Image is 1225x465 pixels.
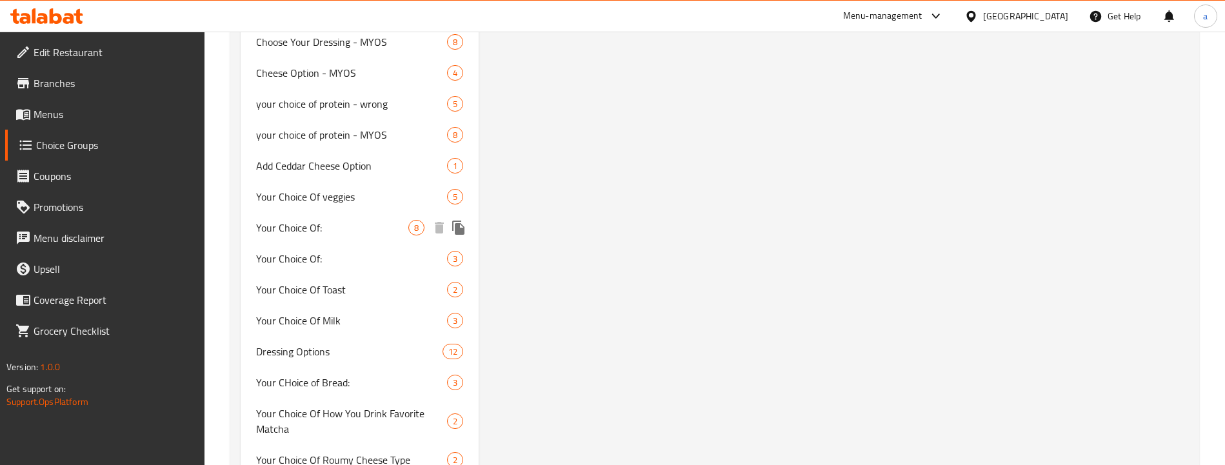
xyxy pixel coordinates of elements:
span: Your Choice Of veggies [256,189,447,204]
a: Upsell [5,253,204,284]
span: Your Choice Of: [256,251,447,266]
div: Choices [447,282,463,297]
span: 12 [443,346,463,358]
span: 3 [448,315,463,327]
span: Menu disclaimer [34,230,194,246]
span: 1.0.0 [40,359,60,375]
div: Cheese Option - MYOS4 [241,57,479,88]
div: Choices [447,251,463,266]
a: Branches [5,68,204,99]
span: a [1203,9,1208,23]
span: 5 [448,98,463,110]
a: Choice Groups [5,130,204,161]
div: Choices [447,189,463,204]
div: your choice of protein - wrong5 [241,88,479,119]
a: Coverage Report [5,284,204,315]
span: your choice of protein - wrong [256,96,447,112]
span: Add Ceddar Cheese Option [256,158,447,173]
div: Choices [408,220,424,235]
span: 8 [448,129,463,141]
span: Your Choice Of Milk [256,313,447,328]
div: Choices [443,344,463,359]
span: 2 [448,415,463,428]
a: Grocery Checklist [5,315,204,346]
span: Menus [34,106,194,122]
span: Cheese Option - MYOS [256,65,447,81]
a: Edit Restaurant [5,37,204,68]
div: Choices [447,34,463,50]
span: Get support on: [6,381,66,397]
a: Promotions [5,192,204,223]
div: Menu-management [843,8,922,24]
div: Choices [447,375,463,390]
span: Edit Restaurant [34,45,194,60]
div: Dressing Options12 [241,336,479,367]
div: Your Choice Of How You Drink Favorite Matcha2 [241,398,479,444]
span: 3 [448,377,463,389]
div: Add Ceddar Cheese Option1 [241,150,479,181]
span: Your Choice Of: [256,220,408,235]
span: Upsell [34,261,194,277]
span: 4 [448,67,463,79]
div: Your Choice Of:8deleteduplicate [241,212,479,243]
div: your choice of protein - MYOS8 [241,119,479,150]
span: Grocery Checklist [34,323,194,339]
span: 8 [448,36,463,48]
span: 5 [448,191,463,203]
span: your choice of protein - MYOS [256,127,447,143]
span: Your CHoice of Bread: [256,375,447,390]
div: Your Choice Of Toast2 [241,274,479,305]
span: Branches [34,75,194,91]
button: duplicate [449,218,468,237]
div: Choose Your Dressing - MYOS8 [241,26,479,57]
div: [GEOGRAPHIC_DATA] [983,9,1068,23]
span: Your Choice Of How You Drink Favorite Matcha [256,406,447,437]
span: 1 [448,160,463,172]
a: Coupons [5,161,204,192]
div: Choices [447,127,463,143]
span: Coverage Report [34,292,194,308]
div: Choices [447,158,463,173]
div: Choices [447,65,463,81]
span: 8 [409,222,424,234]
div: Your Choice Of Milk3 [241,305,479,336]
div: Choices [447,96,463,112]
a: Support.OpsPlatform [6,393,88,410]
div: Choices [447,313,463,328]
span: Your Choice Of Toast [256,282,447,297]
span: Version: [6,359,38,375]
span: Dressing Options [256,344,443,359]
span: Choice Groups [36,137,194,153]
div: Choices [447,413,463,429]
span: Coupons [34,168,194,184]
button: delete [430,218,449,237]
div: Your Choice Of:3 [241,243,479,274]
div: Your Choice Of veggies5 [241,181,479,212]
span: 2 [448,284,463,296]
span: Promotions [34,199,194,215]
a: Menu disclaimer [5,223,204,253]
span: Choose Your Dressing - MYOS [256,34,447,50]
div: Your CHoice of Bread:3 [241,367,479,398]
span: 3 [448,253,463,265]
a: Menus [5,99,204,130]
